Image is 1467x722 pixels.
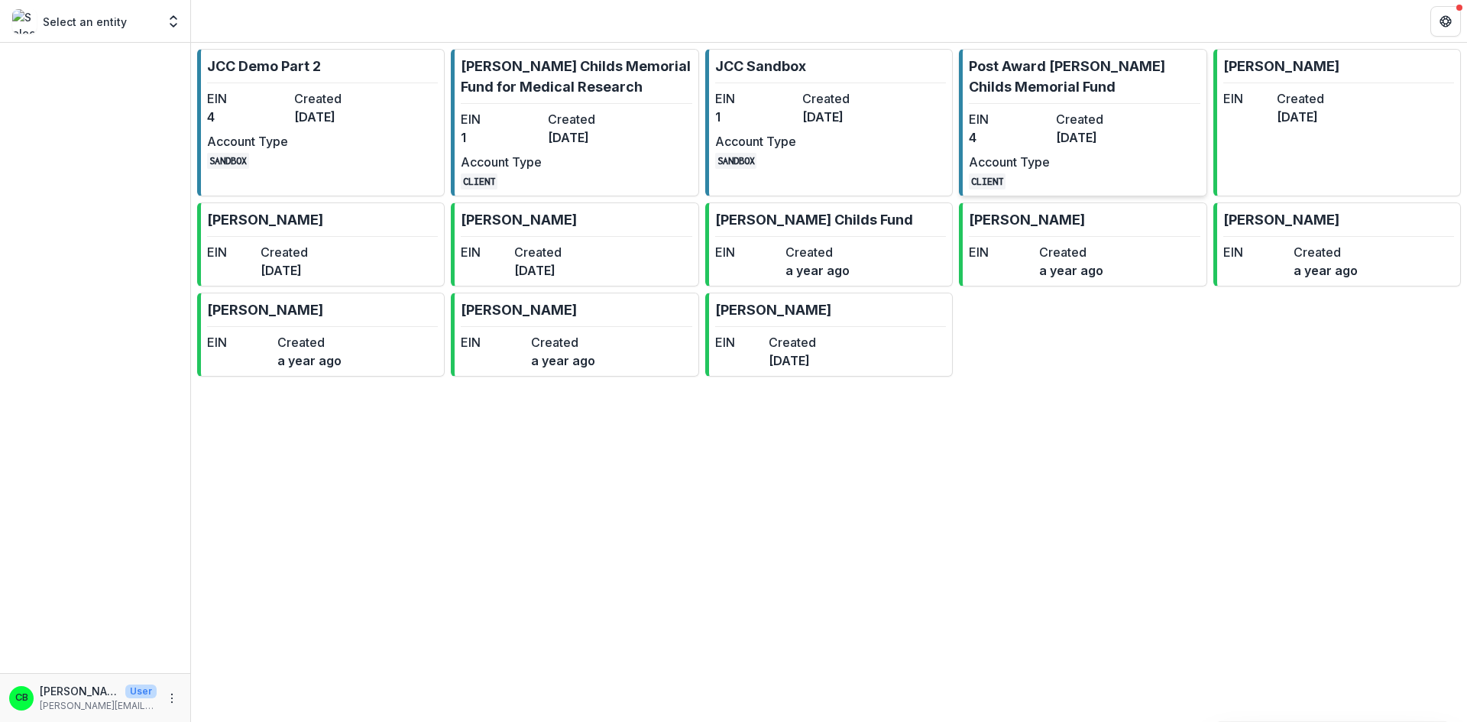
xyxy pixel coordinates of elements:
dt: EIN [715,243,779,261]
p: [PERSON_NAME] [461,209,577,230]
button: Get Help [1430,6,1461,37]
dd: [DATE] [294,108,375,126]
dd: [DATE] [514,261,562,280]
dd: 4 [969,128,1050,147]
a: [PERSON_NAME]EINCreateda year ago [959,202,1206,287]
dt: Created [261,243,308,261]
a: [PERSON_NAME]EINCreated[DATE] [451,202,698,287]
dd: 1 [715,108,796,126]
div: Christina Bruno [15,693,28,703]
dt: EIN [969,243,1033,261]
p: JCC Sandbox [715,56,806,76]
p: [PERSON_NAME] [969,209,1085,230]
img: Select an entity [12,9,37,34]
dt: Account Type [207,132,288,151]
p: [PERSON_NAME] [207,209,323,230]
dt: Created [548,110,629,128]
dt: Created [1294,243,1358,261]
a: [PERSON_NAME]EINCreated[DATE] [705,293,953,377]
dt: Account Type [461,153,542,171]
dt: EIN [461,110,542,128]
dt: EIN [461,243,508,261]
a: [PERSON_NAME] Childs FundEINCreateda year ago [705,202,953,287]
dt: Created [769,333,816,351]
dd: a year ago [277,351,342,370]
dd: [DATE] [548,128,629,147]
dt: Created [277,333,342,351]
button: More [163,689,181,707]
dt: EIN [207,333,271,351]
dd: 4 [207,108,288,126]
dt: Created [1039,243,1103,261]
dd: [DATE] [261,261,308,280]
dt: Created [1277,89,1324,108]
p: [PERSON_NAME] Childs Memorial Fund for Medical Research [461,56,691,97]
dt: EIN [969,110,1050,128]
dt: Created [514,243,562,261]
dt: Account Type [969,153,1050,171]
dd: a year ago [785,261,850,280]
dt: EIN [207,89,288,108]
a: [PERSON_NAME]EINCreateda year ago [451,293,698,377]
dt: Created [802,89,883,108]
p: [PERSON_NAME] Childs Fund [715,209,913,230]
dt: Created [531,333,595,351]
dd: [DATE] [1056,128,1137,147]
p: User [125,685,157,698]
p: JCC Demo Part 2 [207,56,321,76]
p: [PERSON_NAME] [715,299,831,320]
dd: [DATE] [769,351,816,370]
code: SANDBOX [207,153,249,169]
a: [PERSON_NAME]EINCreated[DATE] [1213,49,1461,196]
dt: Account Type [715,132,796,151]
code: SANDBOX [715,153,757,169]
p: [PERSON_NAME] [1223,209,1339,230]
dd: a year ago [1039,261,1103,280]
dt: EIN [207,243,254,261]
dt: EIN [461,333,525,351]
a: Post Award [PERSON_NAME] Childs Memorial FundEIN4Created[DATE]Account TypeCLIENT [959,49,1206,196]
dt: EIN [715,333,763,351]
dd: [DATE] [1277,108,1324,126]
a: [PERSON_NAME] Childs Memorial Fund for Medical ResearchEIN1Created[DATE]Account TypeCLIENT [451,49,698,196]
dt: Created [1056,110,1137,128]
code: CLIENT [461,173,497,189]
p: [PERSON_NAME] [40,683,119,699]
button: Open entity switcher [163,6,184,37]
p: Select an entity [43,14,127,30]
p: [PERSON_NAME] [1223,56,1339,76]
dd: 1 [461,128,542,147]
dt: Created [785,243,850,261]
dt: EIN [715,89,796,108]
p: [PERSON_NAME][EMAIL_ADDRESS][PERSON_NAME][DOMAIN_NAME] [40,699,157,713]
a: JCC Demo Part 2EIN4Created[DATE]Account TypeSANDBOX [197,49,445,196]
dd: [DATE] [802,108,883,126]
a: JCC SandboxEIN1Created[DATE]Account TypeSANDBOX [705,49,953,196]
dt: EIN [1223,243,1287,261]
dd: a year ago [531,351,595,370]
dt: EIN [1223,89,1271,108]
a: [PERSON_NAME]EINCreated[DATE] [197,202,445,287]
code: CLIENT [969,173,1006,189]
a: [PERSON_NAME]EINCreateda year ago [1213,202,1461,287]
p: Post Award [PERSON_NAME] Childs Memorial Fund [969,56,1200,97]
dt: Created [294,89,375,108]
dd: a year ago [1294,261,1358,280]
p: [PERSON_NAME] [207,299,323,320]
a: [PERSON_NAME]EINCreateda year ago [197,293,445,377]
p: [PERSON_NAME] [461,299,577,320]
